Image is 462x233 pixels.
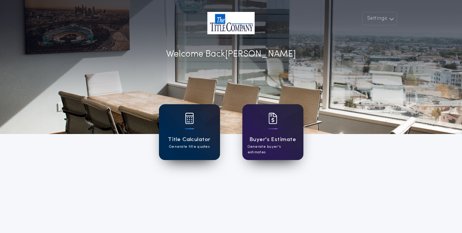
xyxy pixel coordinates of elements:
[268,113,277,124] img: card icon
[362,12,397,25] button: Settings
[207,12,255,34] img: account-logo
[242,104,303,160] a: card iconBuyer's EstimateGenerate buyer's estimates
[166,48,296,61] p: Welcome Back [PERSON_NAME]
[249,135,296,144] h1: Buyer's Estimate
[168,135,210,144] h1: Title Calculator
[159,104,220,160] a: card iconTitle CalculatorGenerate title quotes
[185,113,194,124] img: card icon
[169,144,210,150] p: Generate title quotes
[248,144,298,155] p: Generate buyer's estimates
